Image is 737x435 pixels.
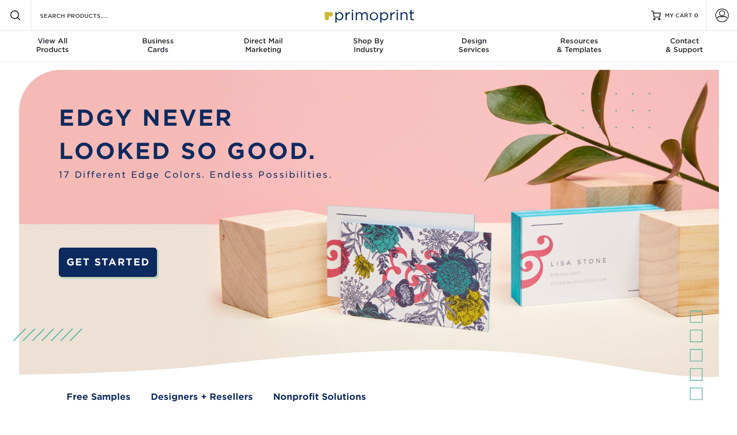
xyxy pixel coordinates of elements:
[59,135,332,168] p: LOOKED SO GOOD.
[211,31,316,62] a: Direct MailMarketing
[665,12,692,20] span: MY CART
[105,31,211,62] a: BusinessCards
[316,37,421,45] span: Shop By
[421,37,526,45] span: Design
[59,102,332,135] p: EDGY NEVER
[421,31,526,62] a: DesignServices
[211,37,316,54] div: Marketing
[105,37,211,54] div: Cards
[316,31,421,62] a: Shop ByIndustry
[632,37,737,45] span: Contact
[59,248,157,277] a: GET STARTED
[273,390,366,404] a: Nonprofit Solutions
[421,37,526,54] div: Services
[632,31,737,62] a: Contact& Support
[526,37,632,54] div: & Templates
[66,390,131,404] a: Free Samples
[694,12,698,19] span: 0
[151,390,253,404] a: Designers + Resellers
[526,37,632,45] span: Resources
[526,31,632,62] a: Resources& Templates
[632,37,737,54] div: & Support
[320,5,417,26] img: Primoprint
[39,10,133,21] input: SEARCH PRODUCTS.....
[316,37,421,54] div: Industry
[59,168,332,182] span: 17 Different Edge Colors. Endless Possibilities.
[105,37,211,45] span: Business
[211,37,316,45] span: Direct Mail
